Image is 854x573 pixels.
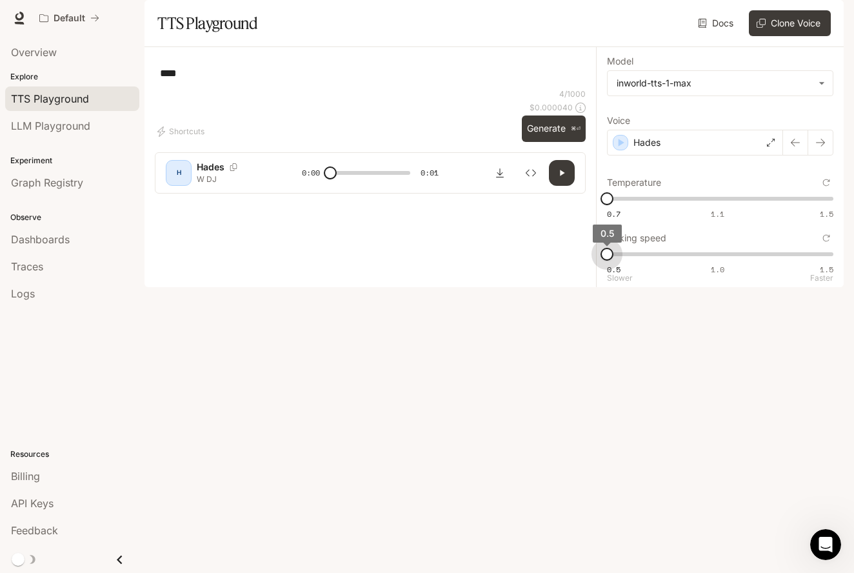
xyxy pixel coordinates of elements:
[607,208,621,219] span: 0.7
[607,116,630,125] p: Voice
[607,178,661,187] p: Temperature
[34,5,105,31] button: All workspaces
[749,10,831,36] button: Clone Voice
[487,160,513,186] button: Download audio
[711,264,724,275] span: 1.0
[54,13,85,24] p: Default
[711,208,724,219] span: 1.1
[197,161,224,174] p: Hades
[820,264,833,275] span: 1.5
[819,176,833,190] button: Reset to default
[168,163,189,183] div: H
[607,57,633,66] p: Model
[607,234,666,243] p: Talking speed
[695,10,739,36] a: Docs
[518,160,544,186] button: Inspect
[522,116,586,142] button: Generate⌘⏎
[607,274,633,282] p: Slower
[559,88,586,99] p: 4 / 1000
[608,71,833,95] div: inworld-tts-1-max
[157,10,257,36] h1: TTS Playground
[571,125,581,133] p: ⌘⏎
[810,274,833,282] p: Faster
[155,121,210,142] button: Shortcuts
[819,231,833,245] button: Reset to default
[302,166,320,179] span: 0:00
[633,136,660,149] p: Hades
[421,166,439,179] span: 0:01
[601,228,614,239] span: 0.5
[820,208,833,219] span: 1.5
[224,163,243,171] button: Copy Voice ID
[530,102,573,113] p: $ 0.000040
[197,174,271,185] p: W DJ
[810,529,841,560] iframe: Intercom live chat
[607,264,621,275] span: 0.5
[617,77,812,90] div: inworld-tts-1-max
